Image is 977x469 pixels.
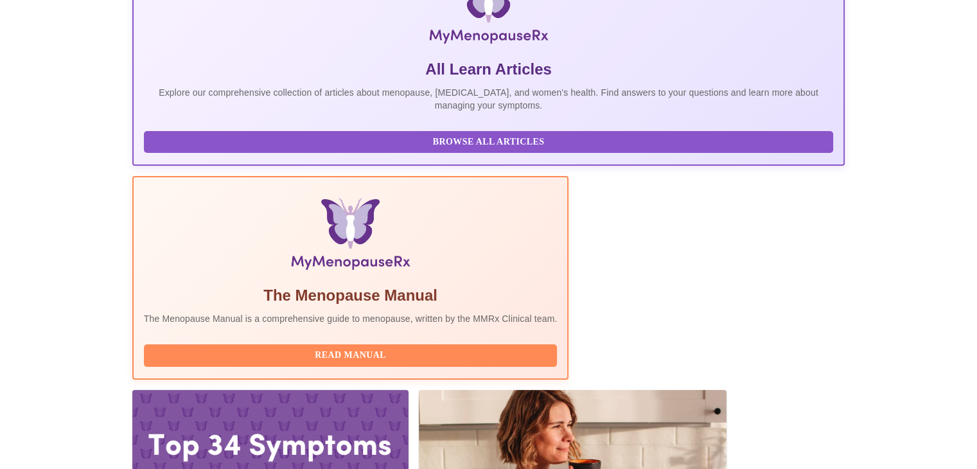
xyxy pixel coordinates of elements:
[144,131,834,154] button: Browse All Articles
[144,86,834,112] p: Explore our comprehensive collection of articles about menopause, [MEDICAL_DATA], and women's hea...
[157,348,545,364] span: Read Manual
[144,349,561,360] a: Read Manual
[144,136,837,146] a: Browse All Articles
[157,134,821,150] span: Browse All Articles
[144,344,558,367] button: Read Manual
[144,285,558,306] h5: The Menopause Manual
[144,59,834,80] h5: All Learn Articles
[209,198,491,275] img: Menopause Manual
[144,312,558,325] p: The Menopause Manual is a comprehensive guide to menopause, written by the MMRx Clinical team.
